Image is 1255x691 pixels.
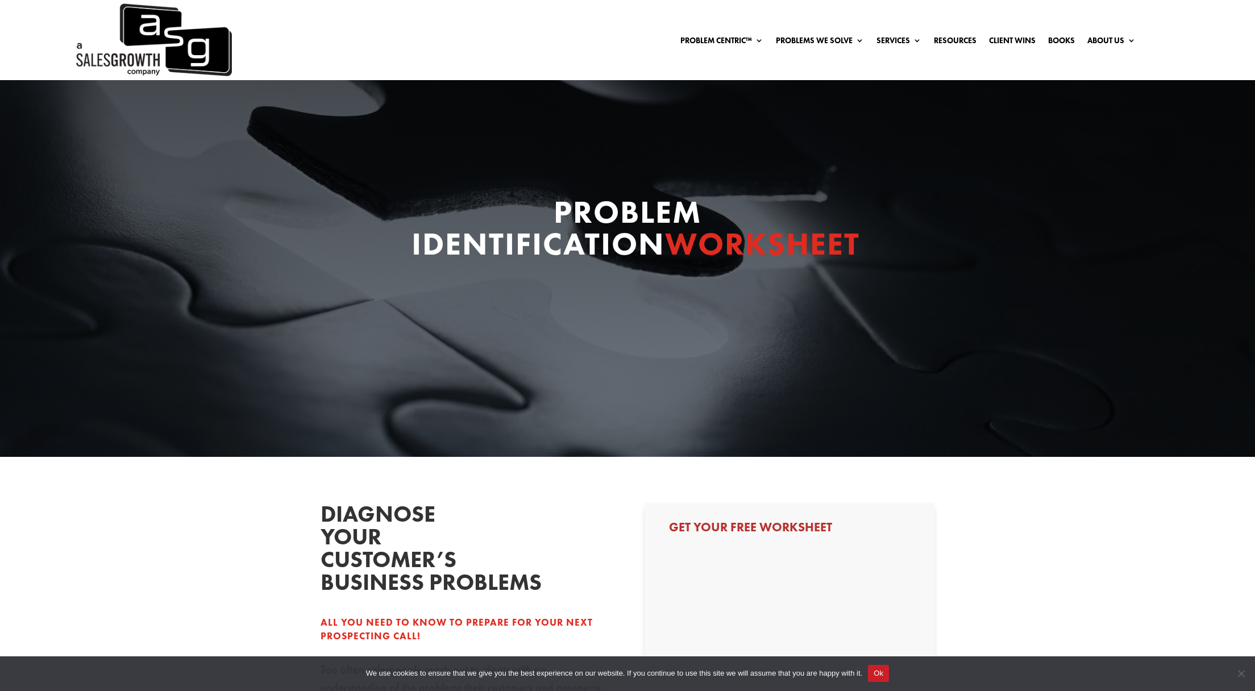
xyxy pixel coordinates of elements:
[876,36,921,49] a: Services
[1048,36,1075,49] a: Books
[1087,36,1136,49] a: About Us
[989,36,1036,49] a: Client Wins
[669,521,910,539] h3: Get Your Free Worksheet
[1235,668,1246,679] span: No
[321,503,491,600] h2: Diagnose your customer’s business problems
[680,36,763,49] a: Problem Centric™
[776,36,864,49] a: Problems We Solve
[665,223,860,264] span: Worksheet
[321,616,610,643] div: All you need to know to prepare for your next prospecting call!
[868,665,889,682] button: Ok
[934,36,976,49] a: Resources
[412,196,843,265] h1: Problem Identification
[366,668,862,679] span: We use cookies to ensure that we give you the best experience on our website. If you continue to ...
